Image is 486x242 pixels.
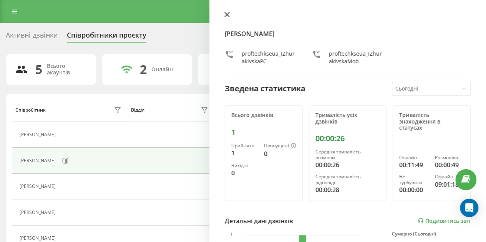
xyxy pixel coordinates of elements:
[315,174,380,185] div: Середня тривалість відповіді
[225,83,305,94] div: Зведена статистика
[20,158,58,163] div: [PERSON_NAME]
[20,184,58,189] div: [PERSON_NAME]
[225,29,471,38] h4: [PERSON_NAME]
[315,185,380,194] div: 00:00:28
[20,235,58,241] div: [PERSON_NAME]
[35,62,42,77] div: 5
[231,143,258,148] div: Прийнято
[418,217,471,224] a: Подивитись звіт
[20,210,58,215] div: [PERSON_NAME]
[435,180,464,189] div: 09:01:18
[6,31,58,43] div: Активні дзвінки
[140,62,147,77] div: 2
[131,107,144,113] div: Відділ
[264,149,296,158] div: 0
[399,112,464,131] div: Тривалість знаходження в статусах
[435,174,464,179] div: Офлайн
[47,63,87,76] div: Всього акаунтів
[242,50,297,65] div: proftechkseua_IZhurakivskaPC
[15,107,46,113] div: Співробітник
[231,233,233,237] text: 1
[231,163,258,168] div: Вихідні
[315,112,380,125] div: Тривалість усіх дзвінків
[225,216,293,226] div: Детальні дані дзвінків
[435,155,464,160] div: Розмовляє
[399,160,428,170] div: 00:11:49
[435,160,464,170] div: 00:00:49
[151,66,173,73] div: Онлайн
[67,31,146,43] div: Співробітники проєкту
[392,231,471,237] div: Сумарно (Сьогодні)
[231,128,296,137] div: 1
[264,143,296,149] div: Пропущені
[231,168,258,178] div: 0
[231,148,258,158] div: 1
[399,174,428,185] div: Не турбувати
[460,199,478,217] div: Open Intercom Messenger
[231,112,296,119] div: Всього дзвінків
[399,185,428,194] div: 00:00:00
[315,149,380,160] div: Середня тривалість розмови
[20,132,58,137] div: [PERSON_NAME]
[329,50,384,65] div: proftechkseua_IZhurakivskaMob
[315,160,380,170] div: 00:00:26
[399,155,428,160] div: Онлайн
[315,134,380,143] div: 00:00:26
